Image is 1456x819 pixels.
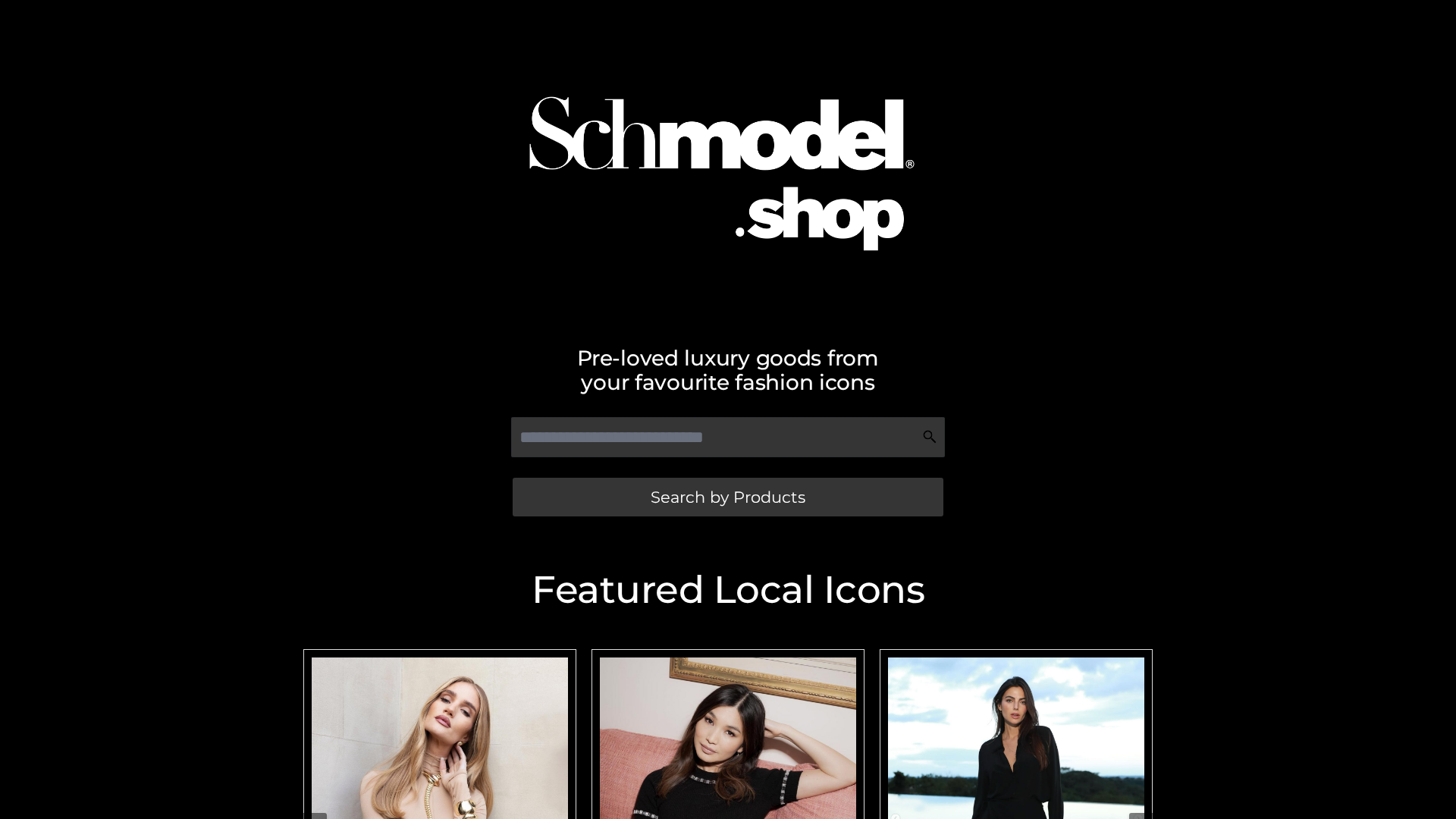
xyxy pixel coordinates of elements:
span: Search by Products [651,489,805,505]
h2: Pre-loved luxury goods from your favourite fashion icons [296,346,1160,394]
img: Search Icon [922,429,937,444]
h2: Featured Local Icons​ [296,571,1160,609]
a: Search by Products [513,478,943,516]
